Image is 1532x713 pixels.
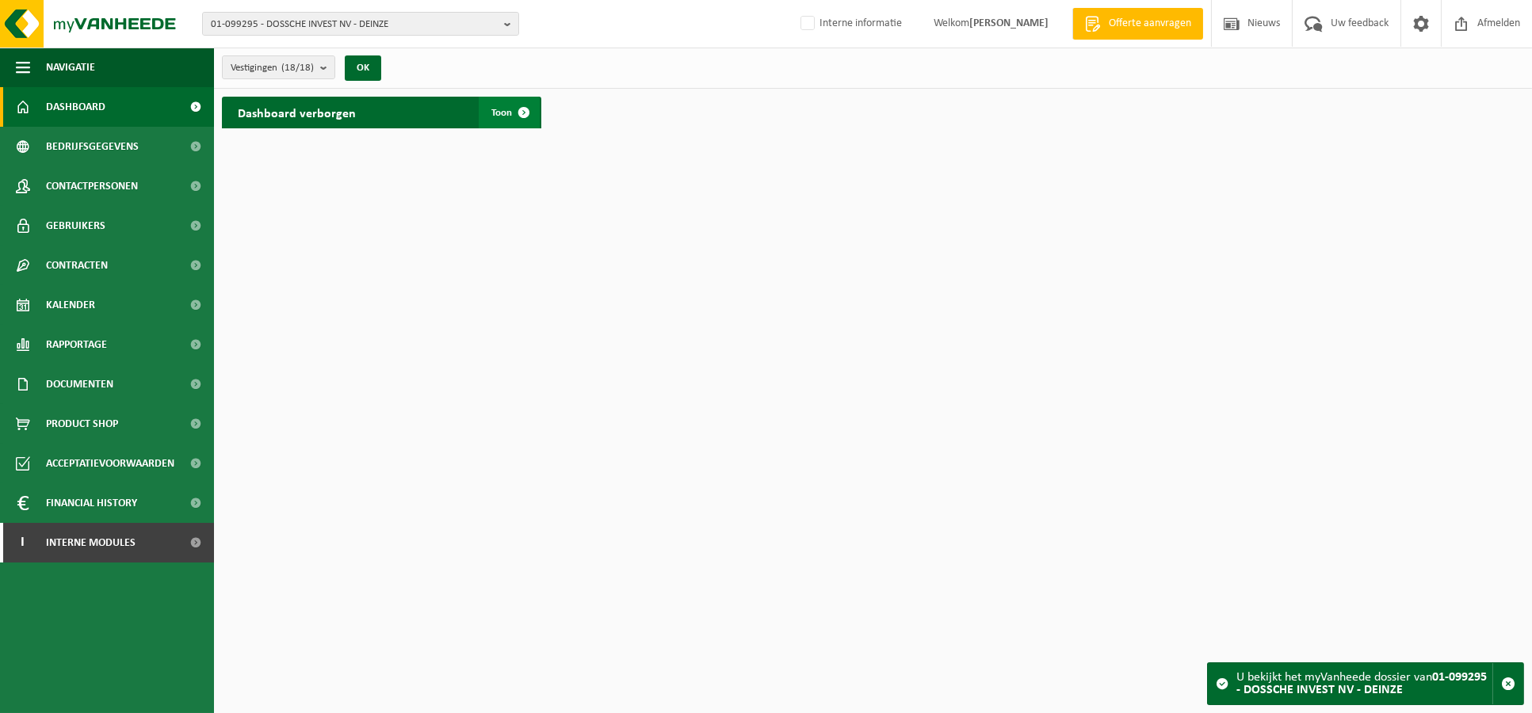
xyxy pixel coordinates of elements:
span: Kalender [46,285,95,325]
span: Contactpersonen [46,166,138,206]
button: 01-099295 - DOSSCHE INVEST NV - DEINZE [202,12,519,36]
a: Toon [479,97,540,128]
button: Vestigingen(18/18) [222,55,335,79]
span: Contracten [46,246,108,285]
span: Rapportage [46,325,107,364]
count: (18/18) [281,63,314,73]
strong: [PERSON_NAME] [969,17,1049,29]
span: Offerte aanvragen [1105,16,1195,32]
span: Financial History [46,483,137,523]
span: Product Shop [46,404,118,444]
span: Acceptatievoorwaarden [46,444,174,483]
span: Documenten [46,364,113,404]
span: Interne modules [46,523,136,562]
a: Offerte aanvragen [1072,8,1203,40]
h2: Dashboard verborgen [222,97,372,128]
button: OK [345,55,381,81]
label: Interne informatie [797,12,902,36]
strong: 01-099295 - DOSSCHE INVEST NV - DEINZE [1236,671,1487,696]
span: Vestigingen [231,56,314,80]
div: U bekijkt het myVanheede dossier van [1236,663,1492,704]
span: I [16,523,30,562]
span: Toon [491,108,512,118]
span: Gebruikers [46,206,105,246]
span: Navigatie [46,48,95,87]
span: 01-099295 - DOSSCHE INVEST NV - DEINZE [211,13,498,36]
span: Bedrijfsgegevens [46,127,139,166]
span: Dashboard [46,87,105,127]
